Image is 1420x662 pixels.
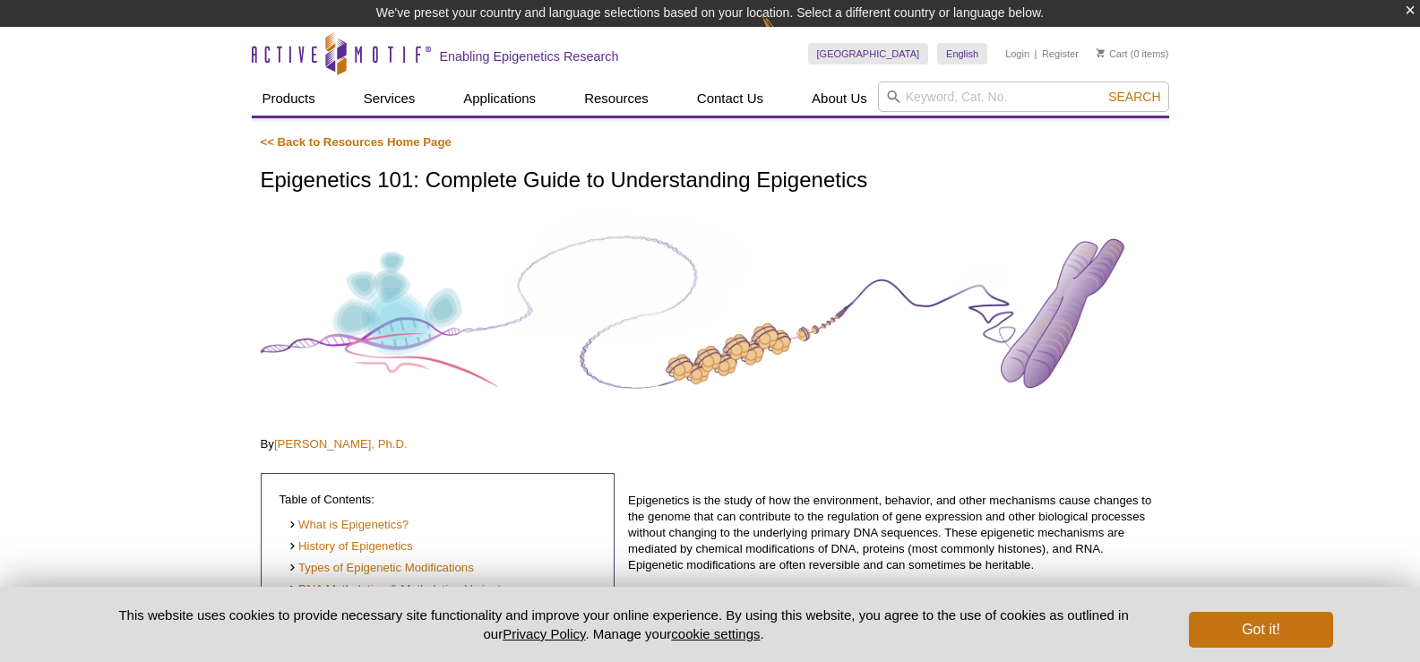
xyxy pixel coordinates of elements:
a: Cart [1097,47,1128,60]
button: Search [1103,89,1166,105]
li: | [1035,43,1037,64]
a: Services [353,82,426,116]
a: About Us [801,82,878,116]
a: [GEOGRAPHIC_DATA] [808,43,929,64]
a: English [937,43,987,64]
p: By [261,436,1160,452]
p: Epigenetics is the study of how the environment, behavior, and other mechanisms cause changes to ... [628,493,1159,573]
img: Your Cart [1097,48,1105,57]
li: (0 items) [1097,43,1169,64]
button: Got it! [1189,612,1332,648]
input: Keyword, Cat. No. [878,82,1169,112]
button: cookie settings [671,626,760,641]
h1: Epigenetics 101: Complete Guide to Understanding Epigenetics [261,168,1160,194]
a: Types of Epigenetic Modifications [288,560,474,577]
a: Login [1005,47,1029,60]
a: << Back to Resources Home Page [261,135,452,149]
a: DNA Methylation & Methylation Variants [288,581,507,598]
a: Register [1042,47,1079,60]
img: Change Here [762,13,809,56]
a: History of Epigenetics [288,538,413,555]
a: [PERSON_NAME], Ph.D. [274,437,408,451]
a: Privacy Policy [503,626,585,641]
h2: Enabling Epigenetics Research [440,48,619,64]
p: Table of Contents: [280,492,597,508]
a: What is Epigenetics? [288,517,409,534]
span: Search [1108,90,1160,104]
p: This website uses cookies to provide necessary site functionality and improve your online experie... [88,606,1160,643]
a: Products [252,82,326,116]
a: Applications [452,82,546,116]
a: Resources [573,82,659,116]
img: Complete Guide to Understanding Epigenetics [261,212,1160,415]
a: Contact Us [686,82,774,116]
